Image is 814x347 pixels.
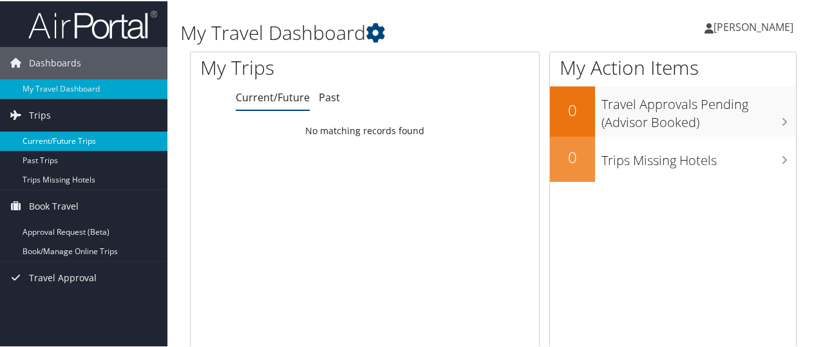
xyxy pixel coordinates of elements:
a: Past [319,89,340,103]
h3: Travel Approvals Pending (Advisor Booked) [601,88,796,130]
a: 0Travel Approvals Pending (Advisor Booked) [550,85,796,135]
h1: My Action Items [550,53,796,80]
span: Book Travel [29,189,79,221]
img: airportal-logo.png [28,8,157,39]
h2: 0 [550,145,595,167]
h2: 0 [550,98,595,120]
span: Trips [29,98,51,130]
h1: My Travel Dashboard [180,18,598,45]
a: [PERSON_NAME] [705,6,806,45]
h1: My Trips [200,53,384,80]
td: No matching records found [191,118,539,141]
h3: Trips Missing Hotels [601,144,796,168]
span: [PERSON_NAME] [714,19,793,33]
a: Current/Future [236,89,310,103]
span: Travel Approval [29,261,97,293]
span: Dashboards [29,46,81,78]
a: 0Trips Missing Hotels [550,135,796,181]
